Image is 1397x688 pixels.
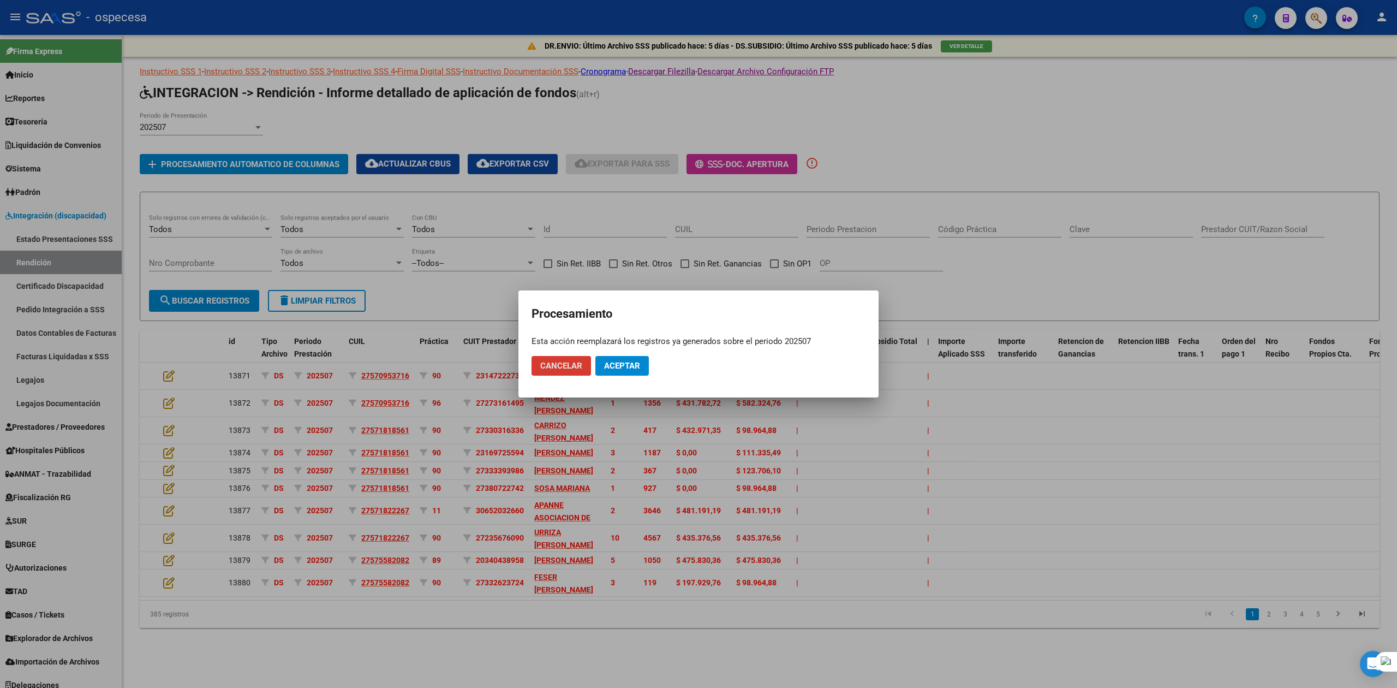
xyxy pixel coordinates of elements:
[532,335,865,348] div: Esta acción reemplazará los registros ya generados sobre el periodo 202507
[604,361,640,371] span: Aceptar
[532,356,591,376] button: Cancelar
[1360,651,1386,677] div: Open Intercom Messenger
[595,356,649,376] button: Aceptar
[532,304,865,324] h2: Procesamiento
[540,361,582,371] span: Cancelar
